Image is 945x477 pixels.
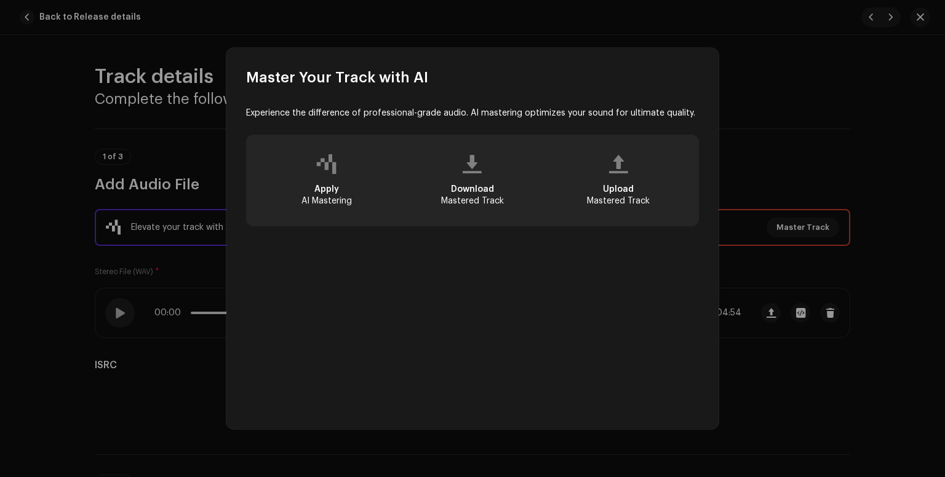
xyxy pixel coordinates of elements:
[451,185,494,194] span: Download
[246,107,699,120] p: Experience the difference of professional-grade audio. AI mastering optimizes your sound for ulti...
[603,185,634,194] span: Upload
[301,184,352,206] div: AI Mastering
[587,184,650,206] div: Mastered Track
[441,184,504,206] div: Mastered Track
[246,68,428,87] span: Master Your Track with AI
[314,185,339,194] span: Apply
